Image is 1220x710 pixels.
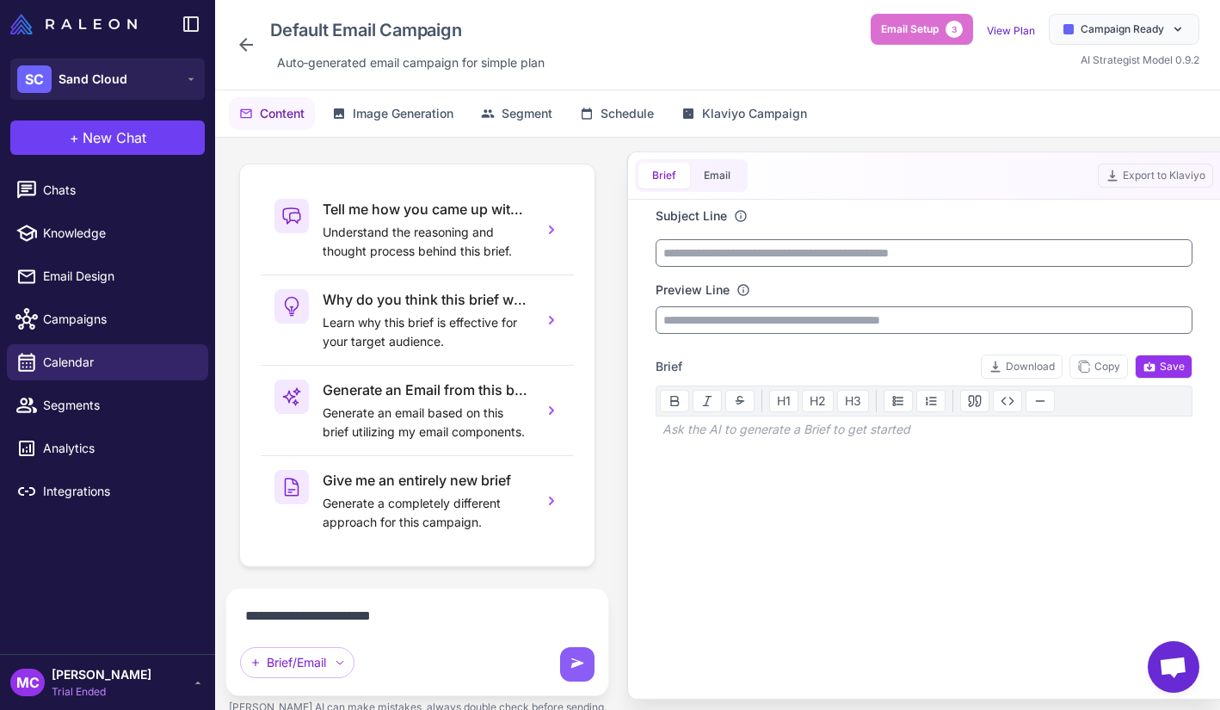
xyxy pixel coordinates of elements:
div: Click to edit description [270,50,551,76]
p: Learn why this brief is effective for your target audience. [323,313,529,351]
span: Segment [502,104,552,123]
a: Campaigns [7,301,208,337]
span: + [70,127,79,148]
button: Download [981,355,1063,379]
span: Content [260,104,305,123]
h3: Generate an Email from this brief [323,380,529,400]
button: SCSand Cloud [10,59,205,100]
a: Calendar [7,344,208,380]
span: Sand Cloud [59,70,127,89]
h3: Tell me how you came up with this brief [323,199,529,219]
button: Segment [471,97,563,130]
span: New Chat [83,127,146,148]
div: Brief/Email [240,647,354,678]
button: Email Setup3 [871,14,973,45]
span: Klaviyo Campaign [702,104,807,123]
span: Save [1143,359,1185,374]
a: Chats [7,172,208,208]
button: Klaviyo Campaign [671,97,817,130]
button: +New Chat [10,120,205,155]
span: Campaigns [43,310,194,329]
span: Segments [43,396,194,415]
span: Schedule [601,104,654,123]
span: Analytics [43,439,194,458]
button: Content [229,97,315,130]
button: Save [1135,355,1192,379]
span: Knowledge [43,224,194,243]
span: AI Strategist Model 0.9.2 [1081,53,1199,66]
a: Knowledge [7,215,208,251]
span: Campaign Ready [1081,22,1164,37]
p: Generate a completely different approach for this campaign. [323,494,529,532]
div: Open chat [1148,641,1199,693]
a: Email Design [7,258,208,294]
button: Schedule [570,97,664,130]
span: Chats [43,181,194,200]
span: [PERSON_NAME] [52,665,151,684]
a: Integrations [7,473,208,509]
p: Understand the reasoning and thought process behind this brief. [323,223,529,261]
img: Raleon Logo [10,14,137,34]
div: Ask the AI to generate a Brief to get started [656,417,1192,442]
span: Email Setup [881,22,939,37]
span: Calendar [43,353,194,372]
button: Export to Klaviyo [1098,164,1213,188]
a: View Plan [987,24,1035,37]
button: Email [690,163,744,188]
div: SC [17,65,52,93]
button: Image Generation [322,97,464,130]
button: Copy [1069,355,1128,379]
span: Auto‑generated email campaign for simple plan [277,53,545,72]
div: Click to edit campaign name [263,14,551,46]
p: Generate an email based on this brief utilizing my email components. [323,404,529,441]
a: Segments [7,387,208,423]
span: Brief [656,357,682,376]
span: Image Generation [353,104,453,123]
span: Copy [1077,359,1120,374]
span: Email Design [43,267,194,286]
a: Analytics [7,430,208,466]
label: Preview Line [656,281,730,299]
button: H2 [802,390,834,412]
a: Raleon Logo [10,14,144,34]
div: MC [10,669,45,696]
span: Integrations [43,482,194,501]
h3: Give me an entirely new brief [323,470,529,491]
button: H1 [769,390,798,412]
h3: Why do you think this brief will work [323,289,529,310]
button: Brief [638,163,690,188]
button: H3 [837,390,869,412]
span: Trial Ended [52,684,151,700]
label: Subject Line [656,207,727,225]
span: 3 [946,21,963,38]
